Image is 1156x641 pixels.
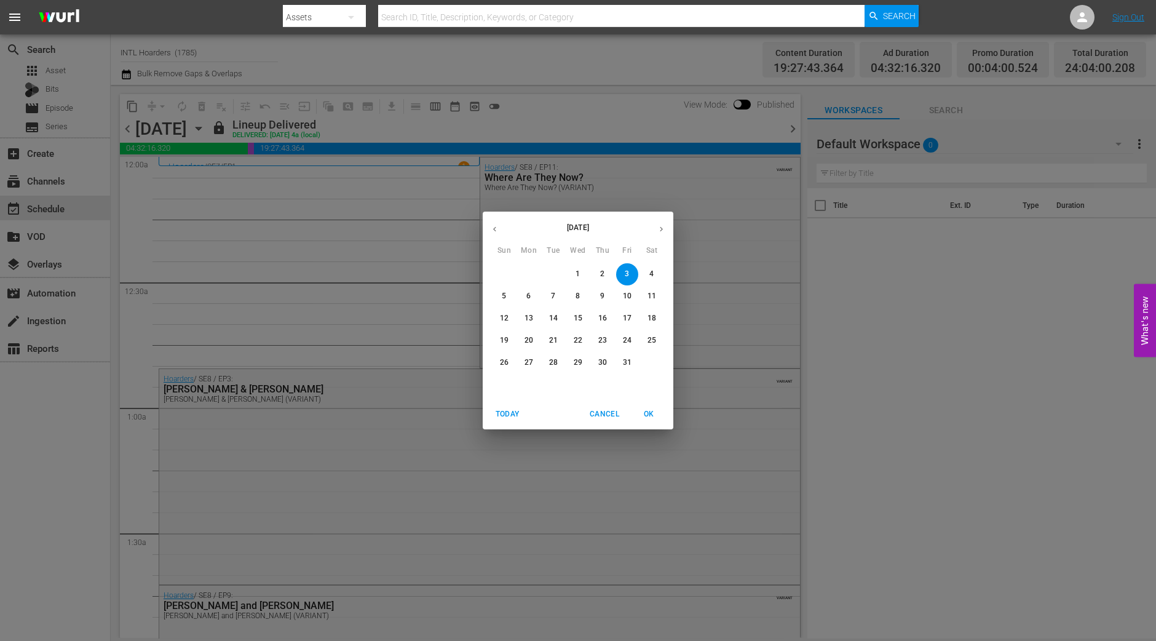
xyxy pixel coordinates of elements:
[567,285,589,308] button: 8
[616,330,638,352] button: 24
[542,330,564,352] button: 21
[567,245,589,257] span: Wed
[592,263,614,285] button: 2
[641,285,663,308] button: 11
[592,285,614,308] button: 9
[549,313,558,324] p: 14
[542,308,564,330] button: 14
[526,291,531,301] p: 6
[629,404,668,424] button: OK
[641,263,663,285] button: 4
[600,291,604,301] p: 9
[542,352,564,374] button: 28
[1112,12,1144,22] a: Sign Out
[574,313,582,324] p: 15
[549,335,558,346] p: 21
[641,308,663,330] button: 18
[507,222,649,233] p: [DATE]
[600,269,604,279] p: 2
[592,352,614,374] button: 30
[574,357,582,368] p: 29
[518,285,540,308] button: 6
[647,313,656,324] p: 18
[549,357,558,368] p: 28
[576,269,580,279] p: 1
[500,357,509,368] p: 26
[592,245,614,257] span: Thu
[1134,284,1156,357] button: Open Feedback Widget
[542,245,564,257] span: Tue
[525,313,533,324] p: 13
[592,330,614,352] button: 23
[493,330,515,352] button: 19
[502,291,506,301] p: 5
[525,335,533,346] p: 20
[649,269,654,279] p: 4
[518,330,540,352] button: 20
[30,3,89,32] img: ans4CAIJ8jUAAAAAAAAAAAAAAAAAAAAAAAAgQb4GAAAAAAAAAAAAAAAAAAAAAAAAJMjXAAAAAAAAAAAAAAAAAAAAAAAAgAT5G...
[625,269,629,279] p: 3
[616,308,638,330] button: 17
[500,335,509,346] p: 19
[616,352,638,374] button: 31
[641,245,663,257] span: Sat
[616,263,638,285] button: 3
[598,313,607,324] p: 16
[493,308,515,330] button: 12
[590,408,619,421] span: Cancel
[567,308,589,330] button: 15
[493,352,515,374] button: 26
[616,245,638,257] span: Fri
[542,285,564,308] button: 7
[567,352,589,374] button: 29
[567,263,589,285] button: 1
[623,335,631,346] p: 24
[493,408,522,421] span: Today
[518,308,540,330] button: 13
[647,291,656,301] p: 11
[598,335,607,346] p: 23
[598,357,607,368] p: 30
[623,313,631,324] p: 17
[634,408,663,421] span: OK
[592,308,614,330] button: 16
[493,245,515,257] span: Sun
[488,404,527,424] button: Today
[567,330,589,352] button: 22
[525,357,533,368] p: 27
[576,291,580,301] p: 8
[585,404,624,424] button: Cancel
[518,352,540,374] button: 27
[616,285,638,308] button: 10
[883,5,916,27] span: Search
[551,291,555,301] p: 7
[500,313,509,324] p: 12
[623,357,631,368] p: 31
[641,330,663,352] button: 25
[518,245,540,257] span: Mon
[647,335,656,346] p: 25
[623,291,631,301] p: 10
[7,10,22,25] span: menu
[574,335,582,346] p: 22
[493,285,515,308] button: 5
